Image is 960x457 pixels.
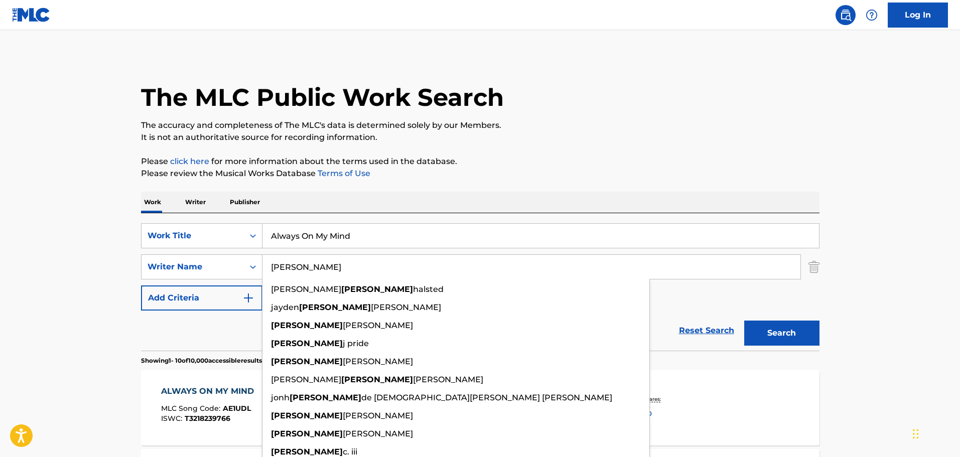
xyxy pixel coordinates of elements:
strong: [PERSON_NAME] [271,447,343,456]
img: help [866,9,878,21]
p: Please for more information about the terms used in the database. [141,156,819,168]
span: [PERSON_NAME] [413,375,483,384]
strong: [PERSON_NAME] [271,429,343,438]
a: ALWAYS ON MY MINDMLC Song Code:AE1UDLISWC:T3218239766Writers (1)[PERSON_NAME] [PERSON_NAME]Record... [141,370,819,445]
span: MLC Song Code : [161,404,223,413]
span: de [DEMOGRAPHIC_DATA][PERSON_NAME] [PERSON_NAME] [361,393,612,402]
strong: [PERSON_NAME] [290,393,361,402]
a: click here [170,157,209,166]
span: [PERSON_NAME] [343,357,413,366]
p: Writer [182,192,209,213]
a: Terms of Use [316,169,370,178]
form: Search Form [141,223,819,351]
strong: [PERSON_NAME] [271,357,343,366]
p: Please review the Musical Works Database [141,168,819,180]
span: [PERSON_NAME] [343,321,413,330]
span: halsted [413,284,444,294]
span: [PERSON_NAME] [271,284,341,294]
p: The accuracy and completeness of The MLC's data is determined solely by our Members. [141,119,819,131]
div: Drag [913,419,919,449]
span: j pride [343,339,369,348]
a: Log In [888,3,948,28]
strong: [PERSON_NAME] [341,284,413,294]
img: search [840,9,852,21]
strong: [PERSON_NAME] [341,375,413,384]
span: jonh [271,393,290,402]
strong: [PERSON_NAME] [271,339,343,348]
img: 9d2ae6d4665cec9f34b9.svg [242,292,254,304]
iframe: Chat Widget [910,409,960,457]
a: Public Search [836,5,856,25]
span: c. iii [343,447,357,456]
a: Reset Search [674,320,739,342]
strong: [PERSON_NAME] [271,321,343,330]
span: ISWC : [161,414,185,423]
span: [PERSON_NAME] [371,302,441,312]
strong: [PERSON_NAME] [271,411,343,420]
span: [PERSON_NAME] [343,411,413,420]
img: MLC Logo [12,8,51,22]
button: Add Criteria [141,285,262,311]
div: Help [862,5,882,25]
button: Search [744,321,819,346]
div: Writer Name [148,261,238,273]
span: [PERSON_NAME] [271,375,341,384]
img: Delete Criterion [808,254,819,279]
span: jayden [271,302,299,312]
h1: The MLC Public Work Search [141,82,504,112]
p: Publisher [227,192,263,213]
strong: [PERSON_NAME] [299,302,371,312]
p: It is not an authoritative source for recording information. [141,131,819,143]
span: AE1UDL [223,404,251,413]
div: Work Title [148,230,238,242]
span: [PERSON_NAME] [343,429,413,438]
div: ALWAYS ON MY MIND [161,385,259,397]
p: Work [141,192,164,213]
span: T3218239766 [185,414,230,423]
p: Showing 1 - 10 of 10,000 accessible results (Total 46,581 ) [141,356,302,365]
